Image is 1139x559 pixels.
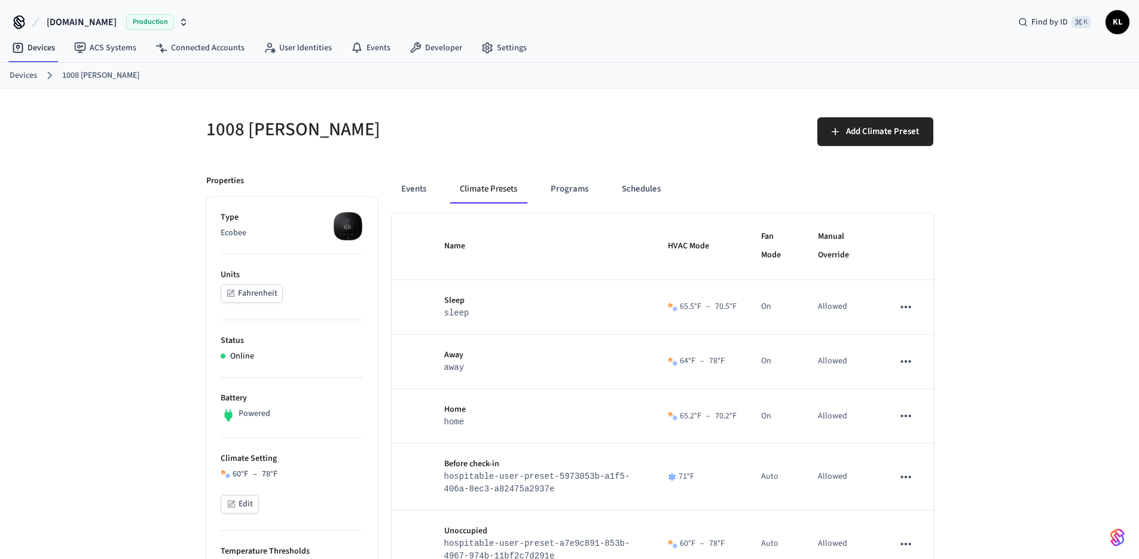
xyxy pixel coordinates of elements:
[341,37,400,59] a: Events
[804,443,880,511] td: Allowed
[221,392,363,405] p: Battery
[444,308,469,318] code: sleep
[541,175,598,203] button: Programs
[146,37,254,59] a: Connected Accounts
[221,495,259,514] button: Edit
[239,408,270,420] p: Powered
[221,452,363,465] p: Climate Setting
[706,300,710,313] span: –
[668,357,677,366] img: Heat Cool
[400,37,472,59] a: Developer
[680,410,737,423] div: 65.2 °F 70.2 °F
[1009,11,1101,33] div: Find by ID⌘ K
[668,411,677,421] img: Heat Cool
[221,211,363,224] p: Type
[47,15,117,29] span: [DOMAIN_NAME]
[747,213,804,280] th: Fan Mode
[817,117,933,146] button: Add Climate Preset
[430,213,654,280] th: Name
[221,545,363,558] p: Temperature Thresholds
[747,280,804,335] td: On
[612,175,670,203] button: Schedules
[1031,16,1068,28] span: Find by ID
[1106,10,1129,34] button: KL
[221,469,230,479] img: Heat Cool
[1107,11,1128,33] span: KL
[254,37,341,59] a: User Identities
[747,335,804,389] td: On
[1110,528,1125,547] img: SeamLogoGradient.69752ec5.svg
[444,349,639,361] p: Away
[680,355,725,367] div: 64 °F 78 °F
[444,403,639,416] p: Home
[221,335,363,347] p: Status
[221,227,363,239] p: Ecobee
[206,175,244,187] p: Properties
[206,117,563,142] h5: 1008 [PERSON_NAME]
[444,294,639,307] p: Sleep
[450,175,527,203] button: Climate Presets
[444,417,465,427] code: home
[668,470,732,483] div: 71 °F
[392,175,436,203] button: Events
[10,69,37,82] a: Devices
[804,389,880,443] td: Allowed
[700,537,704,550] span: –
[62,69,139,82] a: 1008 [PERSON_NAME]
[680,537,725,550] div: 60 °F 78 °F
[804,335,880,389] td: Allowed
[846,124,919,139] span: Add Climate Preset
[253,468,257,481] span: –
[65,37,146,59] a: ACS Systems
[1071,16,1091,28] span: ⌘ K
[444,363,465,372] code: away
[333,211,363,241] img: ecobee_lite_3
[747,443,804,511] td: Auto
[668,539,677,549] img: Heat Cool
[700,355,704,367] span: –
[233,468,277,481] div: 60 °F 78 °F
[804,280,880,335] td: Allowed
[221,284,283,303] button: Fahrenheit
[747,389,804,443] td: On
[472,37,536,59] a: Settings
[668,302,677,312] img: Heat Cool
[444,472,630,494] code: hospitable-user-preset-5973053b-a1f5-406a-8ec3-a82475a2937e
[804,213,880,280] th: Manual Override
[654,213,747,280] th: HVAC Mode
[126,14,174,30] span: Production
[2,37,65,59] a: Devices
[706,410,710,423] span: –
[444,458,639,470] p: Before check-in
[230,350,254,363] p: Online
[680,300,737,313] div: 65.5 °F 70.5 °F
[444,525,639,537] p: Unoccupied
[221,269,363,281] p: Units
